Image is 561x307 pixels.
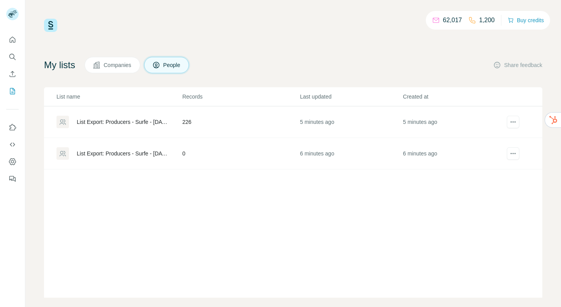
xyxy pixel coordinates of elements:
[182,93,299,101] p: Records
[182,106,300,138] td: 226
[44,59,75,71] h4: My lists
[507,116,519,128] button: actions
[493,61,542,69] button: Share feedback
[77,150,169,157] div: List Export: Producers - Surfe - [DATE] 15:48
[44,19,57,32] img: Surfe Logo
[479,16,495,25] p: 1,200
[6,138,19,152] button: Use Surfe API
[6,50,19,64] button: Search
[300,106,402,138] td: 5 minutes ago
[300,138,402,169] td: 6 minutes ago
[6,155,19,169] button: Dashboard
[6,33,19,47] button: Quick start
[508,15,544,26] button: Buy credits
[402,106,505,138] td: 5 minutes ago
[6,84,19,98] button: My lists
[507,147,519,160] button: actions
[182,138,300,169] td: 0
[403,93,505,101] p: Created at
[300,93,402,101] p: Last updated
[6,120,19,134] button: Use Surfe on LinkedIn
[77,118,169,126] div: List Export: Producers - Surfe - [DATE] 15:48
[402,138,505,169] td: 6 minutes ago
[163,61,181,69] span: People
[104,61,132,69] span: Companies
[56,93,182,101] p: List name
[6,172,19,186] button: Feedback
[443,16,462,25] p: 62,017
[6,67,19,81] button: Enrich CSV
